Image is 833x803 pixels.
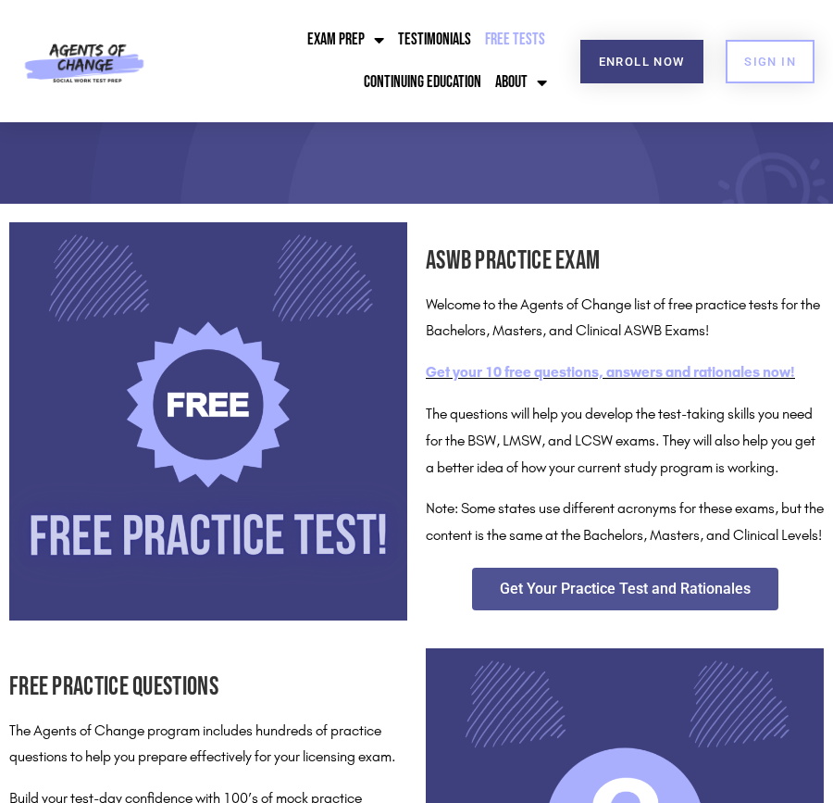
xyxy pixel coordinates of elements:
span: SIGN IN [744,56,796,68]
span: Get Your Practice Test and Rationales [500,582,751,596]
h2: ASWB Practice Exam [426,241,824,282]
p: The Agents of Change program includes hundreds of practice questions to help you prepare effectiv... [9,718,407,772]
p: Welcome to the Agents of Change list of free practice tests for the Bachelors, Masters, and Clini... [426,292,824,345]
nav: Menu [178,19,552,104]
a: Continuing Education [359,61,486,104]
a: Get Your Practice Test and Rationales [472,568,778,610]
a: About [491,61,552,104]
a: Get your 10 free questions, answers and rationales now! [426,363,795,381]
p: The questions will help you develop the test-taking skills you need for the BSW, LMSW, and LCSW e... [426,401,824,481]
h2: Free Practice Questions [9,667,407,709]
a: SIGN IN [726,40,814,83]
a: Free Tests [480,19,550,61]
a: Exam Prep [303,19,389,61]
span: Enroll Now [599,56,685,68]
p: Note: Some states use different acronyms for these exams, but the content is the same at the Bach... [426,496,824,549]
a: Testimonials [393,19,476,61]
a: Enroll Now [580,40,703,83]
